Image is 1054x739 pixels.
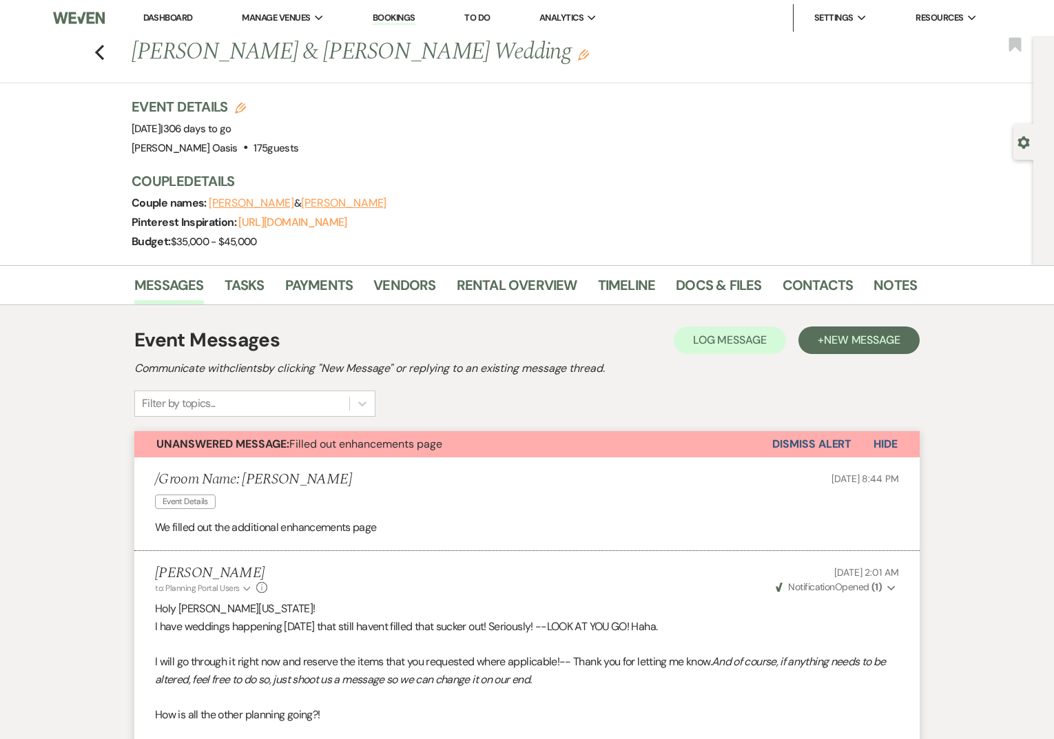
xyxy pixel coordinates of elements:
span: Log Message [693,333,767,347]
span: Manage Venues [242,11,310,25]
span: Couple names: [132,196,209,210]
span: [DATE] [132,122,231,136]
h3: Couple Details [132,171,903,191]
span: 175 guests [254,141,298,155]
img: Weven Logo [53,3,105,32]
span: Settings [814,11,854,25]
strong: ( 1 ) [871,581,882,593]
h1: [PERSON_NAME] & [PERSON_NAME] Wedding [132,36,749,69]
span: Filled out enhancements page [156,437,442,451]
p: How is all the other planning going?! [155,706,899,724]
a: Dashboard [143,12,193,23]
button: NotificationOpened (1) [774,580,899,594]
span: [PERSON_NAME] Oasis [132,141,238,155]
h5: /Groom Name: [PERSON_NAME] [155,471,352,488]
a: Messages [134,274,204,304]
a: Tasks [225,274,265,304]
span: [DATE] 8:44 PM [831,472,899,485]
strong: Unanswered Message: [156,437,289,451]
span: Opened [776,581,882,593]
em: And of course, if anything needs to be altered, feel free to do so, just shoot us a message so we... [155,654,886,687]
a: Payments [285,274,353,304]
a: [URL][DOMAIN_NAME] [238,215,347,229]
a: Timeline [598,274,656,304]
button: [PERSON_NAME] [209,198,294,209]
span: to: Planning Portal Users [155,583,240,594]
span: Budget: [132,234,171,249]
span: Notification [788,581,834,593]
span: $35,000 - $45,000 [171,235,257,249]
button: [PERSON_NAME] [301,198,386,209]
h5: [PERSON_NAME] [155,565,267,582]
h3: Event Details [132,97,298,116]
span: & [209,196,386,210]
a: Bookings [373,12,415,25]
button: +New Message [798,326,920,354]
span: Event Details [155,495,216,509]
button: Log Message [674,326,786,354]
p: We filled out the additional enhancements page [155,519,899,537]
p: I have weddings happening [DATE] that still havent filled that sucker out! Seriously! --LOOK AT Y... [155,618,899,636]
a: Docs & Files [676,274,761,304]
a: Contacts [783,274,854,304]
div: Filter by topics... [142,395,216,412]
span: Resources [916,11,963,25]
span: Analytics [539,11,583,25]
button: Edit [578,48,589,61]
button: Open lead details [1017,135,1030,148]
a: To Do [464,12,490,23]
p: I will go through it right now and reserve the items that you requested where applicable!-- Thank... [155,653,899,688]
a: Vendors [373,274,435,304]
a: Rental Overview [457,274,577,304]
button: Hide [851,431,920,457]
span: | [161,122,231,136]
h2: Communicate with clients by clicking "New Message" or replying to an existing message thread. [134,360,920,377]
span: Hide [874,437,898,451]
p: Holy [PERSON_NAME][US_STATE]! [155,600,899,618]
button: Dismiss Alert [772,431,851,457]
button: Unanswered Message:Filled out enhancements page [134,431,772,457]
h1: Event Messages [134,326,280,355]
a: Notes [874,274,917,304]
span: 306 days to go [163,122,231,136]
span: [DATE] 2:01 AM [834,566,899,579]
span: Pinterest Inspiration: [132,215,238,229]
span: New Message [824,333,900,347]
button: to: Planning Portal Users [155,582,253,594]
